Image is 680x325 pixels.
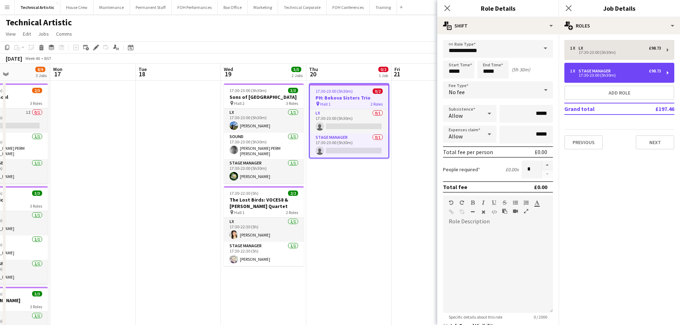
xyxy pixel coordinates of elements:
[512,66,530,73] div: (5h 30m)
[393,70,400,78] span: 21
[32,88,42,93] span: 2/3
[309,83,389,158] app-job-card: 17:30-23:00 (5h30m)0/2PH: Bekova Sisters Trio Hall 12 RolesLX0/117:30-23:00 (5h30m) Stage Manager...
[524,200,529,205] button: Ordered List
[309,66,318,72] span: Thu
[373,88,383,94] span: 0/2
[32,191,42,196] span: 3/3
[234,101,245,106] span: Hall 2
[449,112,463,119] span: Allow
[6,31,16,37] span: View
[15,0,60,14] button: Technical Artistic
[559,4,680,13] h3: Job Details
[528,314,553,320] span: 0 / 2000
[459,200,464,205] button: Redo
[286,101,298,106] span: 3 Roles
[288,191,298,196] span: 2/2
[23,31,31,37] span: Edit
[53,29,75,39] a: Comms
[224,242,304,266] app-card-role: Stage Manager1/117:30-22:30 (5h)[PERSON_NAME]
[56,31,72,37] span: Comms
[44,56,51,61] div: BST
[579,68,614,73] div: Stage Manager
[327,0,370,14] button: FOH Conferences
[449,88,465,96] span: No fee
[224,197,304,209] h3: The Lost Birds: VOCES8 & [PERSON_NAME] Quartet
[224,159,304,183] app-card-role: Stage Manager1/117:30-23:00 (5h30m)[PERSON_NAME]
[53,66,62,72] span: Mon
[3,29,19,39] a: View
[513,200,518,205] button: Unordered List
[570,51,661,54] div: 17:30-23:00 (5h30m)
[443,183,467,191] div: Total fee
[223,70,233,78] span: 19
[559,17,680,34] div: Roles
[636,135,674,149] button: Next
[310,133,388,158] app-card-role: Stage Manager0/117:30-23:00 (5h30m)
[35,29,52,39] a: Jobs
[570,46,579,51] div: 1 x
[224,108,304,133] app-card-role: LX1/117:30-23:00 (5h30m)[PERSON_NAME]
[470,200,475,205] button: Bold
[52,70,62,78] span: 17
[224,94,304,100] h3: Sons of [GEOGRAPHIC_DATA]
[172,0,218,14] button: FOH Performances
[449,200,454,205] button: Undo
[535,148,547,156] div: £0.00
[379,73,388,78] div: 1 Job
[30,304,42,309] span: 3 Roles
[371,101,383,107] span: 2 Roles
[564,86,674,100] button: Add role
[20,29,34,39] a: Edit
[32,291,42,296] span: 3/3
[6,17,72,28] h1: Technical Artistic
[230,191,258,196] span: 17:30-22:30 (5h)
[234,210,245,215] span: Hall 1
[378,67,388,72] span: 0/2
[320,101,331,107] span: Hall 1
[481,209,486,215] button: Clear Formatting
[310,95,388,101] h3: PH: Bekova Sisters Trio
[248,0,278,14] button: Marketing
[292,73,303,78] div: 2 Jobs
[632,103,674,115] td: £197.46
[570,73,661,77] div: 17:30-23:00 (5h30m)
[224,83,304,183] app-job-card: 17:30-23:00 (5h30m)3/3Sons of [GEOGRAPHIC_DATA] Hall 23 RolesLX1/117:30-23:00 (5h30m)[PERSON_NAME...
[470,209,475,215] button: Horizontal Line
[449,133,463,140] span: Allow
[6,55,22,62] div: [DATE]
[542,161,553,170] button: Increase
[286,210,298,215] span: 2 Roles
[564,135,603,149] button: Previous
[443,314,508,320] span: Specific details about this role
[38,31,49,37] span: Jobs
[502,208,507,214] button: Paste as plain text
[437,17,559,34] div: Shift
[224,66,233,72] span: Wed
[24,56,41,61] span: Week 46
[310,109,388,133] app-card-role: LX0/117:30-23:00 (5h30m)
[534,200,539,205] button: Text Color
[278,0,327,14] button: Technical Corporate
[564,103,632,115] td: Grand total
[230,88,267,93] span: 17:30-23:00 (5h30m)
[505,166,519,173] div: £0.00 x
[218,0,248,14] button: Box Office
[224,186,304,266] app-job-card: 17:30-22:30 (5h)2/2The Lost Birds: VOCES8 & [PERSON_NAME] Quartet Hall 12 RolesLX1/117:30-22:30 (...
[30,203,42,209] span: 3 Roles
[394,66,400,72] span: Fri
[524,208,529,214] button: Fullscreen
[60,0,94,14] button: House Crew
[492,209,497,215] button: HTML Code
[570,68,579,73] div: 1 x
[443,166,480,173] label: People required
[35,67,45,72] span: 8/9
[137,70,147,78] span: 18
[579,46,586,51] div: LX
[224,218,304,242] app-card-role: LX1/117:30-22:30 (5h)[PERSON_NAME]
[513,208,518,214] button: Insert video
[36,73,47,78] div: 3 Jobs
[308,70,318,78] span: 20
